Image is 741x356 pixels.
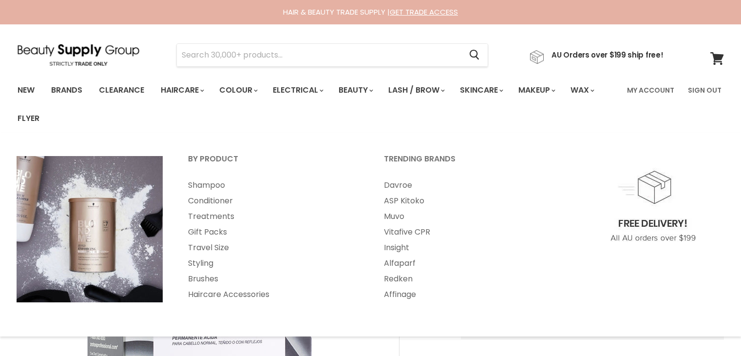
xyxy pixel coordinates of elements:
[331,80,379,100] a: Beauty
[10,80,42,100] a: New
[176,151,370,176] a: By Product
[682,80,727,100] a: Sign Out
[372,240,566,256] a: Insight
[453,80,509,100] a: Skincare
[621,80,680,100] a: My Account
[177,44,462,66] input: Search
[372,178,566,193] a: Davroe
[372,256,566,271] a: Alfaparf
[176,193,370,209] a: Conditioner
[176,287,370,302] a: Haircare Accessories
[176,240,370,256] a: Travel Size
[5,7,736,17] div: HAIR & BEAUTY TRADE SUPPLY |
[511,80,561,100] a: Makeup
[176,224,370,240] a: Gift Packs
[692,310,731,346] iframe: Gorgias live chat messenger
[372,193,566,209] a: ASP Kitoko
[372,224,566,240] a: Vitafive CPR
[10,76,621,133] ul: Main menu
[372,178,566,302] ul: Main menu
[372,271,566,287] a: Redken
[176,178,370,193] a: Shampoo
[176,209,370,224] a: Treatments
[390,7,458,17] a: GET TRADE ACCESS
[176,178,370,302] ul: Main menu
[212,80,264,100] a: Colour
[176,271,370,287] a: Brushes
[266,80,329,100] a: Electrical
[372,151,566,176] a: Trending Brands
[44,80,90,100] a: Brands
[372,287,566,302] a: Affinage
[5,76,736,133] nav: Main
[153,80,210,100] a: Haircare
[10,108,47,129] a: Flyer
[381,80,451,100] a: Lash / Brow
[563,80,600,100] a: Wax
[176,256,370,271] a: Styling
[372,209,566,224] a: Muvo
[92,80,152,100] a: Clearance
[462,44,488,66] button: Search
[176,43,488,67] form: Product
[461,316,531,339] a: Shipping
[531,316,597,339] a: Returns
[399,316,461,339] a: About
